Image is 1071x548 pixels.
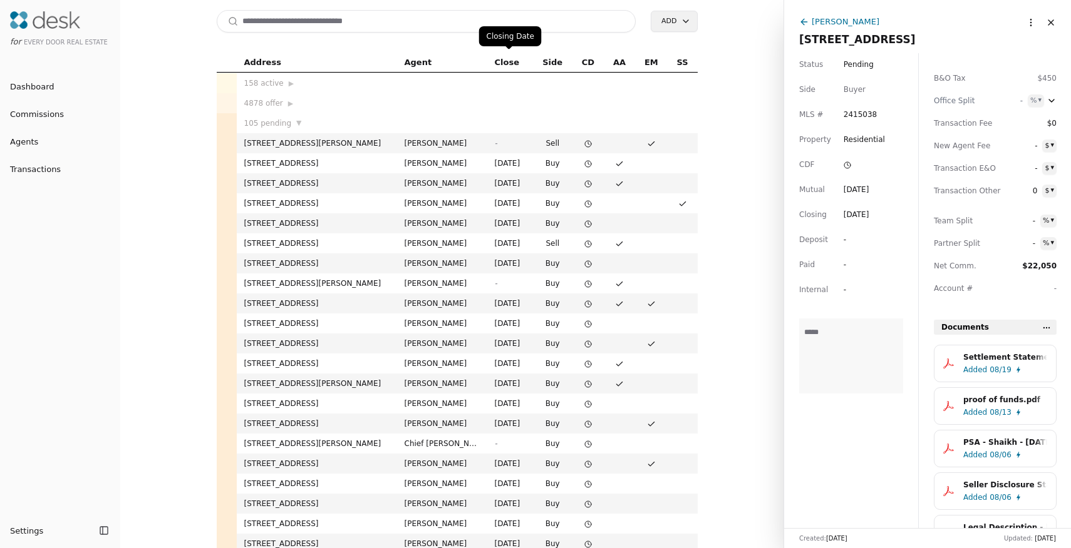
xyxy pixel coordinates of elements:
div: Buyer [844,83,866,96]
span: ▶ [288,98,293,109]
div: Legal Description - [STREET_ADDRESS]pdf [963,521,1047,534]
div: 4878 offer [244,97,390,109]
div: ▾ [1050,215,1054,226]
td: [DATE] [487,373,533,393]
td: [PERSON_NAME] [397,494,487,514]
span: Documents [941,321,989,333]
td: Buy [533,514,572,534]
td: [STREET_ADDRESS] [237,193,397,213]
td: [STREET_ADDRESS] [237,494,397,514]
td: [DATE] [487,414,533,434]
td: [PERSON_NAME] [397,153,487,173]
span: Partner Split [934,237,990,250]
td: Sell [533,133,572,153]
span: 08/06 [990,449,1011,461]
div: proof of funds.pdf [963,393,1047,406]
span: New Agent Fee [934,140,990,152]
td: [DATE] [487,193,533,213]
td: [DATE] [487,313,533,333]
span: [STREET_ADDRESS] [799,33,916,46]
span: ▼ [296,118,301,129]
span: ▶ [289,78,294,89]
td: [STREET_ADDRESS] [237,173,397,193]
div: - [844,283,866,296]
td: [DATE] [487,333,533,353]
button: % [1040,237,1057,250]
td: Buy [533,173,572,193]
td: [PERSON_NAME] [397,313,487,333]
span: - [1015,162,1037,175]
span: Internal [799,283,828,296]
span: Added [963,363,987,376]
span: [DATE] [1035,535,1056,542]
span: Net Comm. [934,260,990,272]
td: [DATE] [487,514,533,534]
td: [DATE] [487,153,533,173]
span: Side [542,56,562,69]
span: - [1054,284,1057,293]
span: Transaction Other [934,185,990,197]
span: Transaction Fee [934,117,990,129]
span: Agent [405,56,432,69]
td: Buy [533,213,572,233]
td: Buy [533,253,572,273]
span: 08/13 [990,406,1011,419]
td: Buy [533,414,572,434]
span: 0 [1015,185,1037,197]
td: Buy [533,393,572,414]
td: Buy [533,333,572,353]
td: Buy [533,353,572,373]
button: Add [651,11,697,32]
div: [DATE] [844,208,869,221]
td: [PERSON_NAME] [397,414,487,434]
span: Close [495,56,519,69]
span: Paid [799,258,815,271]
td: [PERSON_NAME] [397,133,487,153]
div: [PERSON_NAME] [812,15,879,28]
button: % [1028,94,1044,107]
div: Settlement Statement_Worksheet.pdf [963,351,1047,363]
span: - [495,139,497,148]
span: Deposit [799,233,828,246]
td: [STREET_ADDRESS] [237,313,397,333]
td: [PERSON_NAME] [397,173,487,193]
button: Seller Disclosure Statement-Improved Property - [STREET_ADDRESS]pdfAdded08/06 [934,472,1057,510]
td: Buy [533,494,572,514]
div: ▾ [1038,94,1042,106]
span: SS [677,56,688,69]
td: [DATE] [487,173,533,193]
td: [STREET_ADDRESS] [237,153,397,173]
span: AA [613,56,626,69]
button: $ [1042,185,1057,197]
td: [STREET_ADDRESS][PERSON_NAME] [237,434,397,454]
span: EM [644,56,658,69]
td: Chief [PERSON_NAME] [397,434,487,454]
td: [STREET_ADDRESS] [237,514,397,534]
td: [STREET_ADDRESS] [237,213,397,233]
span: - [1013,215,1035,227]
td: Sell [533,233,572,253]
div: Seller Disclosure Statement-Improved Property - [STREET_ADDRESS]pdf [963,479,1047,491]
td: Buy [533,313,572,333]
span: Closing [799,208,827,221]
div: - [844,233,866,246]
button: $ [1042,162,1057,175]
td: [STREET_ADDRESS][PERSON_NAME] [237,273,397,293]
button: % [1040,215,1057,227]
td: [PERSON_NAME] [397,273,487,293]
span: - [1015,140,1037,152]
td: [PERSON_NAME] [397,233,487,253]
div: Created: [799,534,847,543]
span: $450 [1037,74,1057,83]
td: [STREET_ADDRESS] [237,353,397,373]
td: [PERSON_NAME] [397,253,487,273]
td: [STREET_ADDRESS][PERSON_NAME] [237,373,397,393]
td: [STREET_ADDRESS] [237,474,397,494]
td: Buy [533,373,572,393]
span: Settings [10,524,43,537]
span: - [1000,94,1023,107]
span: B&O Tax [934,72,990,84]
span: Residential [844,133,885,146]
td: [PERSON_NAME] [397,213,487,233]
span: CD [582,56,594,69]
